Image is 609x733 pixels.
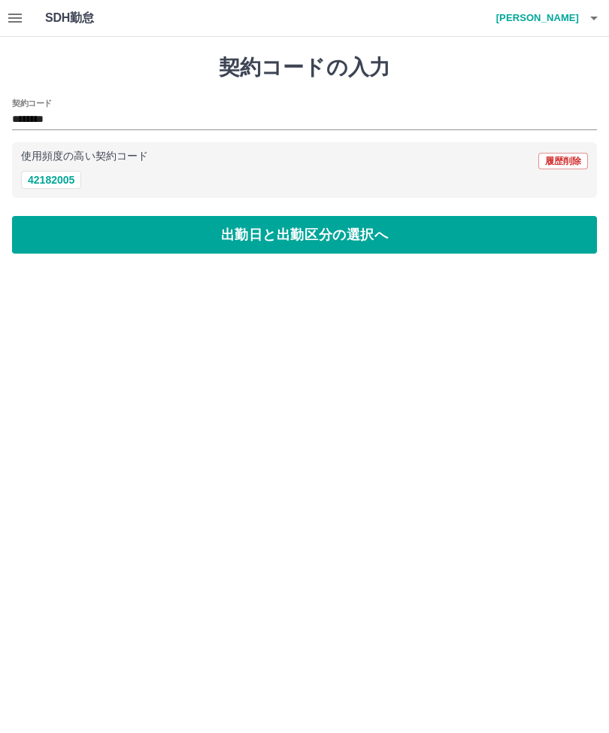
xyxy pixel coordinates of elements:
button: 42182005 [21,171,81,189]
p: 使用頻度の高い契約コード [21,151,148,162]
h2: 契約コード [12,97,52,109]
button: 出勤日と出勤区分の選択へ [12,216,597,254]
h1: 契約コードの入力 [12,55,597,81]
button: 履歴削除 [538,153,588,169]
